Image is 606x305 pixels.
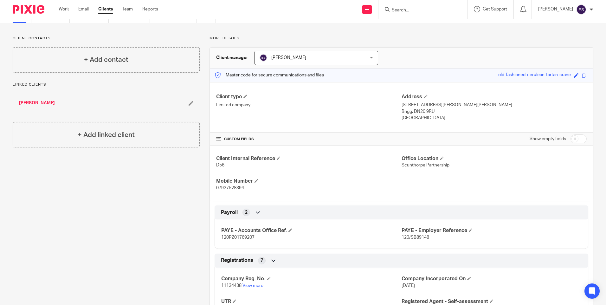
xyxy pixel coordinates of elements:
h3: Client manager [216,55,248,61]
h4: Client Internal Reference [216,155,401,162]
h4: PAYE - Accounts Office Ref. [221,227,401,234]
a: Email [78,6,89,12]
a: Team [122,6,133,12]
h4: Registered Agent - Self-assessment [402,298,582,305]
span: Scunthorpe Partnership [402,163,449,167]
span: 2 [245,209,248,216]
h4: Address [402,94,587,100]
span: [PERSON_NAME] [271,55,306,60]
p: [STREET_ADDRESS][PERSON_NAME][PERSON_NAME] [402,102,587,108]
span: Payroll [221,209,238,216]
img: Pixie [13,5,44,14]
p: Limited company [216,102,401,108]
h4: + Add contact [84,55,128,65]
h4: CUSTOM FIELDS [216,137,401,142]
span: 11134438 [221,283,242,288]
span: 120PZ01769207 [221,235,255,240]
h4: PAYE - Employer Reference [402,227,582,234]
span: 120/SB89148 [402,235,429,240]
h4: Mobile Number [216,178,401,185]
p: [GEOGRAPHIC_DATA] [402,115,587,121]
a: Work [59,6,69,12]
span: [DATE] [402,283,415,288]
span: Get Support [483,7,507,11]
label: Show empty fields [530,136,566,142]
h4: Company Reg. No. [221,276,401,282]
p: More details [210,36,593,41]
a: Clients [98,6,113,12]
span: 07927528394 [216,186,244,190]
img: svg%3E [576,4,586,15]
p: Brigg, DN20 9RU [402,108,587,115]
span: D56 [216,163,224,167]
a: [PERSON_NAME] [19,100,55,106]
a: View more [242,283,263,288]
span: 7 [261,257,263,264]
h4: Client type [216,94,401,100]
h4: UTR [221,298,401,305]
h4: + Add linked client [78,130,135,140]
p: Client contacts [13,36,200,41]
p: Linked clients [13,82,200,87]
div: old-fashioned-cerulean-tartan-crane [498,72,571,79]
h4: Company Incorporated On [402,276,582,282]
p: Master code for secure communications and files [215,72,324,78]
p: [PERSON_NAME] [538,6,573,12]
a: Reports [142,6,158,12]
h4: Office Location [402,155,587,162]
span: Registrations [221,257,253,264]
img: svg%3E [260,54,267,62]
input: Search [391,8,448,13]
